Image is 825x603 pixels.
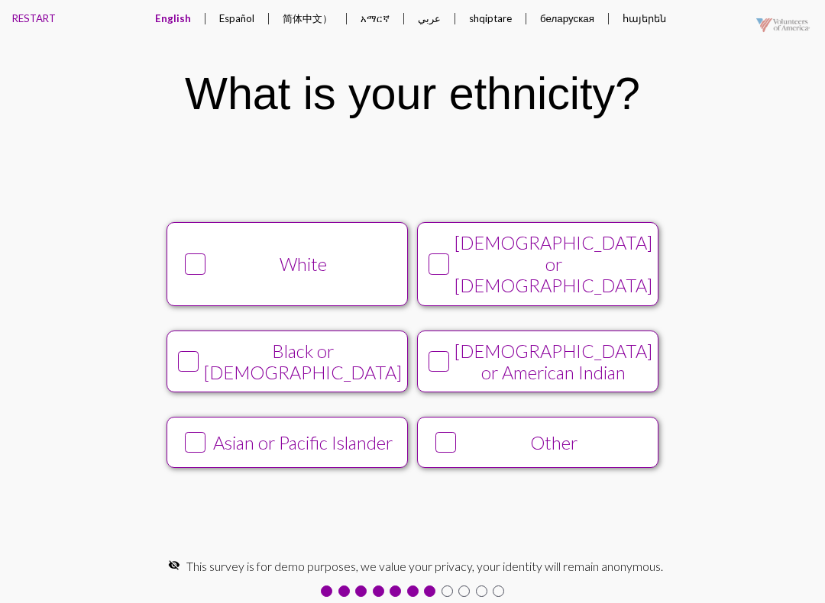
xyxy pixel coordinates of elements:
[461,432,645,453] div: Other
[186,559,663,573] span: This survey is for demo purposes, we value your privacy, your identity will remain anonymous.
[455,232,652,296] div: [DEMOGRAPHIC_DATA] or [DEMOGRAPHIC_DATA]
[417,417,658,468] button: Other
[211,432,395,453] div: Asian or Pacific Islander
[185,67,640,120] div: What is your ethnicity?
[167,222,408,306] button: White
[167,331,408,393] button: Black or [DEMOGRAPHIC_DATA]
[417,331,658,393] button: [DEMOGRAPHIC_DATA] or American Indian
[745,4,821,47] img: VOAmerica-1920-logo-pos-alpha-20210513.png
[168,559,180,571] mat-icon: visibility_off
[455,340,652,383] div: [DEMOGRAPHIC_DATA] or American Indian
[167,417,408,468] button: Asian or Pacific Islander
[417,222,658,306] button: [DEMOGRAPHIC_DATA] or [DEMOGRAPHIC_DATA]
[211,253,395,275] div: White
[204,340,402,383] div: Black or [DEMOGRAPHIC_DATA]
